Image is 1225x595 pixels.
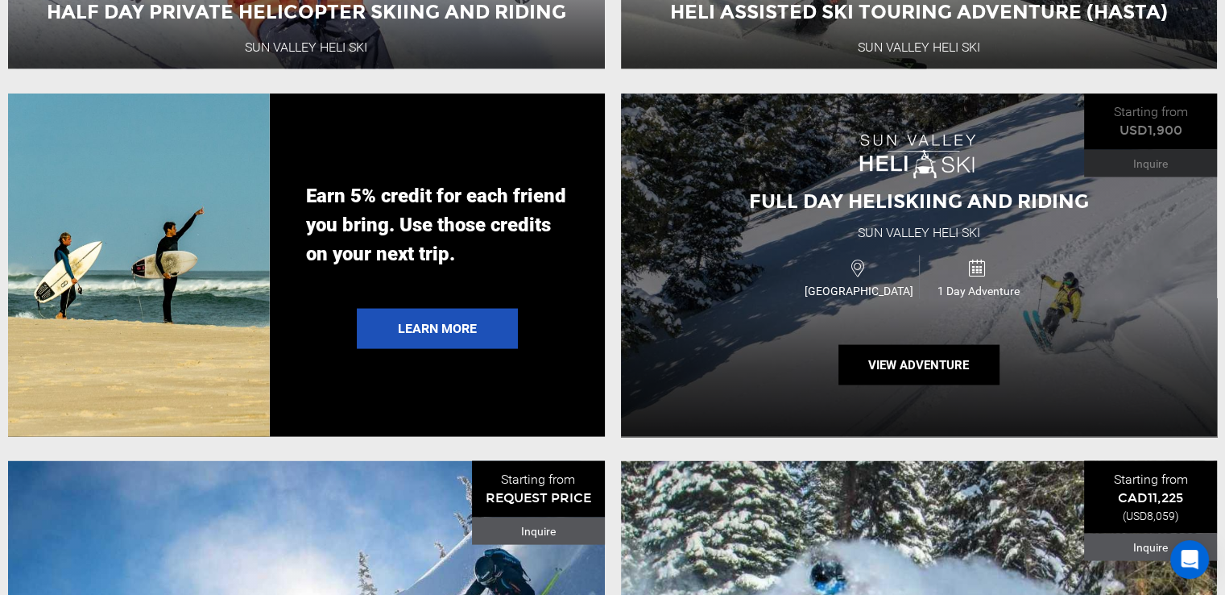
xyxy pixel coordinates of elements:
[357,309,518,349] a: Learn More
[855,134,983,180] img: images
[858,224,980,243] div: Sun Valley Heli Ski
[306,181,568,268] p: Earn 5% credit for each friend you bring. Use those credits on your next trip.
[920,283,1038,299] span: 1 Day Adventure
[749,189,1089,213] span: Full Day Heliskiing and Riding
[1170,540,1209,579] div: Open Intercom Messenger
[838,345,999,385] button: View Adventure
[800,283,919,299] span: [GEOGRAPHIC_DATA]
